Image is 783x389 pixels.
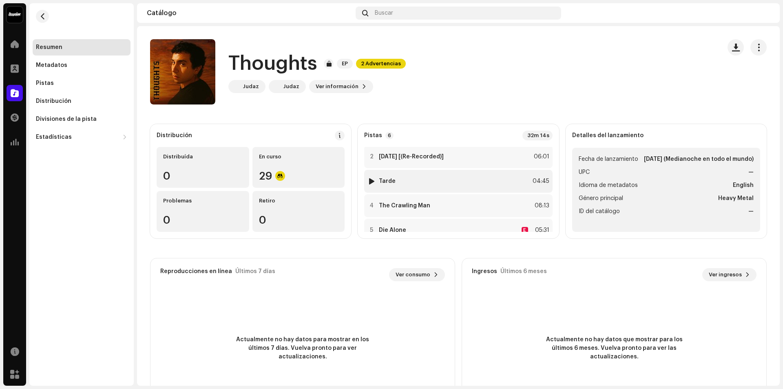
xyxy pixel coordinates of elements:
span: ID del catálogo [579,207,620,216]
div: Pistas [36,80,54,87]
p-badge: 6 [385,132,394,139]
div: Estadísticas [36,134,72,140]
div: 08:13 [531,201,549,211]
div: Metadatos [36,62,67,69]
span: Ver información [316,78,358,95]
button: Ver información [309,80,373,93]
re-m-nav-item: Divisiones de la pista [33,111,130,127]
button: Ver ingresos [702,268,756,281]
div: 04:45 [531,176,549,186]
h1: Thoughts [228,51,317,77]
div: 06:01 [531,152,549,162]
div: Reproducciones en línea [160,268,232,275]
span: Actualmente no hay datos para mostrar en los últimos 7 días. Vuelva pronto para ver actualizaciones. [229,336,376,361]
strong: [DATE] [(Re-Recorded)] [379,153,444,160]
div: Retiro [259,198,338,204]
re-m-nav-item: Distribución [33,93,130,109]
img: 43658ac0-0e7d-48d6-b221-62ff80ae48e2 [757,7,770,20]
re-m-nav-item: Resumen [33,39,130,56]
img: f0b40252-832b-4615-81db-0bc8098a6230 [270,82,280,91]
strong: English [733,180,754,190]
div: Judaz [283,83,299,90]
div: Catálogo [147,10,352,16]
button: Ver consumo [389,268,445,281]
strong: — [748,207,754,216]
div: Divisiones de la pista [36,116,97,122]
strong: Die Alone [379,227,406,233]
div: 05:31 [531,225,549,235]
span: Género principal [579,193,623,203]
div: E [522,227,528,233]
img: c5b854c2-ec91-4f4c-9b42-e8181b7263e8 [230,82,240,91]
div: 32m 14s [522,131,553,140]
re-m-nav-dropdown: Estadísticas [33,129,130,145]
span: UPC [579,167,590,177]
span: Ver ingresos [709,267,742,283]
span: Idioma de metadatos [579,180,638,190]
span: Fecha de lanzamiento [579,154,638,164]
strong: [DATE] (Medianoche en todo el mundo) [644,154,754,164]
strong: — [748,167,754,177]
div: Distribución [157,132,192,139]
div: Resumen [36,44,62,51]
strong: Detalles del lanzamiento [572,132,644,139]
div: Distribución [36,98,71,104]
span: Actualmente no hay datos que mostrar para los últimos 6 meses. Vuelva pronto para ver las actuali... [541,336,688,361]
div: Judaz [243,83,259,90]
div: Problemas [163,198,243,204]
span: EP [337,59,353,69]
div: Últimos 7 días [235,268,275,275]
strong: The Crawling Man [379,202,430,209]
re-m-nav-item: Metadatos [33,57,130,73]
strong: Tarde [379,178,396,184]
img: 10370c6a-d0e2-4592-b8a2-38f444b0ca44 [7,7,23,23]
strong: Pistas [364,132,382,139]
re-m-nav-item: Pistas [33,75,130,91]
span: Ver consumo [396,267,430,283]
div: Ingresos [472,268,497,275]
span: 2 Advertencias [356,59,406,69]
span: Buscar [375,10,393,16]
div: En curso [259,153,338,160]
strong: Heavy Metal [718,193,754,203]
div: Últimos 6 meses [500,268,547,275]
div: Distribuída [163,153,243,160]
